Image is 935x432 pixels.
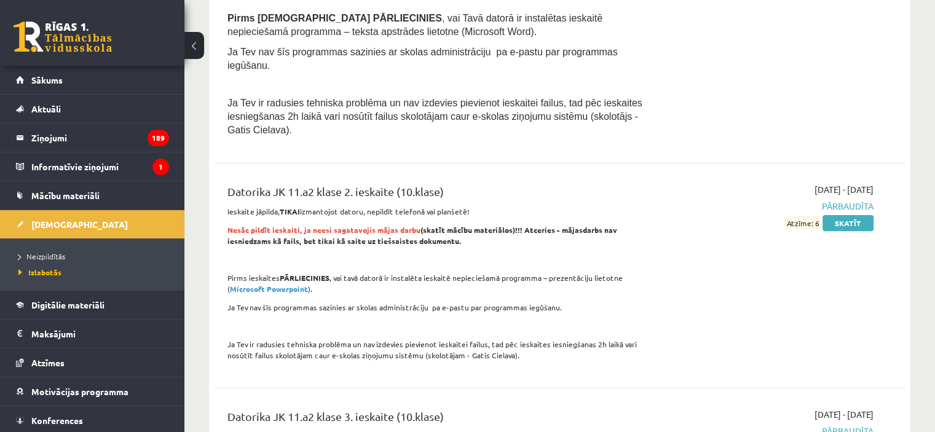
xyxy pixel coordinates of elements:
[31,219,128,230] span: [DEMOGRAPHIC_DATA]
[227,302,652,313] p: Ja Tev nav šīs programmas sazinies ar skolas administrāciju pa e-pastu par programmas iegūšanu.
[16,152,169,181] a: Informatīvie ziņojumi1
[815,183,874,196] span: [DATE] - [DATE]
[31,74,63,85] span: Sākums
[227,225,420,235] span: Nesāc pildīt ieskaiti, ja neesi sagatavojis mājas darbu
[671,200,874,213] span: Pārbaudīta
[31,103,61,114] span: Aktuāli
[227,98,642,135] span: Ja Tev ir radusies tehniska problēma un nav izdevies pievienot ieskaitei failus, tad pēc ieskaite...
[280,206,300,216] strong: TIKAI
[16,66,169,94] a: Sākums
[227,47,618,71] span: Ja Tev nav šīs programmas sazinies ar skolas administrāciju pa e-pastu par programmas iegūšanu.
[227,339,652,361] p: Ja Tev ir radusies tehniska problēma un nav izdevies pievienot ieskaitei failus, tad pēc ieskaite...
[227,206,652,217] p: Ieskaite jāpilda, izmantojot datoru, nepildīt telefonā vai planšetē!
[31,386,128,397] span: Motivācijas programma
[785,216,821,229] span: Atzīme: 6
[823,215,874,231] a: Skatīt
[227,408,652,431] div: Datorika JK 11.a2 klase 3. ieskaite (10.klase)
[16,95,169,123] a: Aktuāli
[227,183,652,206] div: Datorika JK 11.a2 klase 2. ieskaite (10.klase)
[227,225,617,246] strong: (skatīt mācību materiālos)!!! Atceries - mājasdarbs nav iesniedzams kā fails, bet tikai kā saite ...
[18,251,172,262] a: Neizpildītās
[230,284,308,294] strong: Microsoft Powerpoint
[16,348,169,377] a: Atzīmes
[18,251,65,261] span: Neizpildītās
[31,190,100,201] span: Mācību materiāli
[16,181,169,210] a: Mācību materiāli
[31,299,105,310] span: Digitālie materiāli
[16,124,169,152] a: Ziņojumi189
[14,22,112,52] a: Rīgas 1. Tālmācības vidusskola
[16,320,169,348] a: Maksājumi
[31,320,169,348] legend: Maksājumi
[280,273,329,283] strong: PĀRLIECINIES
[148,130,169,146] i: 189
[227,272,652,294] p: Pirms ieskaites , vai tavā datorā ir instalēta ieskaitē nepieciešamā programma – prezentāciju lie...
[815,408,874,421] span: [DATE] - [DATE]
[16,291,169,319] a: Digitālie materiāli
[31,415,83,426] span: Konferences
[31,124,169,152] legend: Ziņojumi
[227,13,602,37] span: , vai Tavā datorā ir instalētas ieskaitē nepieciešamā programma – teksta apstrādes lietotne (Micr...
[227,13,442,23] span: Pirms [DEMOGRAPHIC_DATA] PĀRLIECINIES
[18,267,172,278] a: Izlabotās
[16,377,169,406] a: Motivācijas programma
[31,357,65,368] span: Atzīmes
[31,152,169,181] legend: Informatīvie ziņojumi
[16,210,169,238] a: [DEMOGRAPHIC_DATA]
[152,159,169,175] i: 1
[18,267,61,277] span: Izlabotās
